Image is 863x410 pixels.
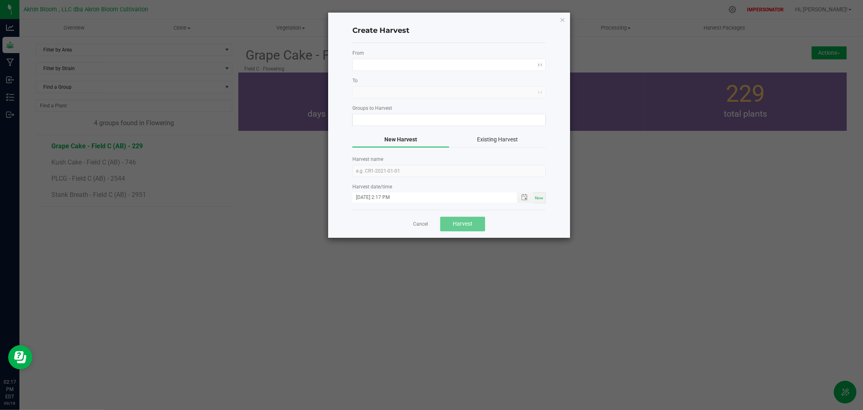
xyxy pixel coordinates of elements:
input: e.g. CR1-2021-01-01 [352,165,546,177]
a: Cancel [413,221,428,228]
label: To [352,77,546,84]
label: From [352,49,546,57]
label: Harvest date/time [352,183,546,190]
iframe: Resource center [8,345,32,369]
button: Harvest [440,217,485,231]
label: Groups to Harvest [352,105,546,112]
button: Existing Harvest [449,132,546,147]
input: MM/dd/yyyy HH:MM a [352,192,509,203]
span: NO DATA FOUND [352,59,546,71]
label: Harvest name [352,156,546,163]
h4: Create Harvest [352,26,546,36]
span: Now [535,196,543,200]
span: Harvest [453,220,473,227]
input: NO DATA FOUND [353,114,535,126]
button: New Harvest [352,132,449,147]
span: Toggle popup [517,192,533,203]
